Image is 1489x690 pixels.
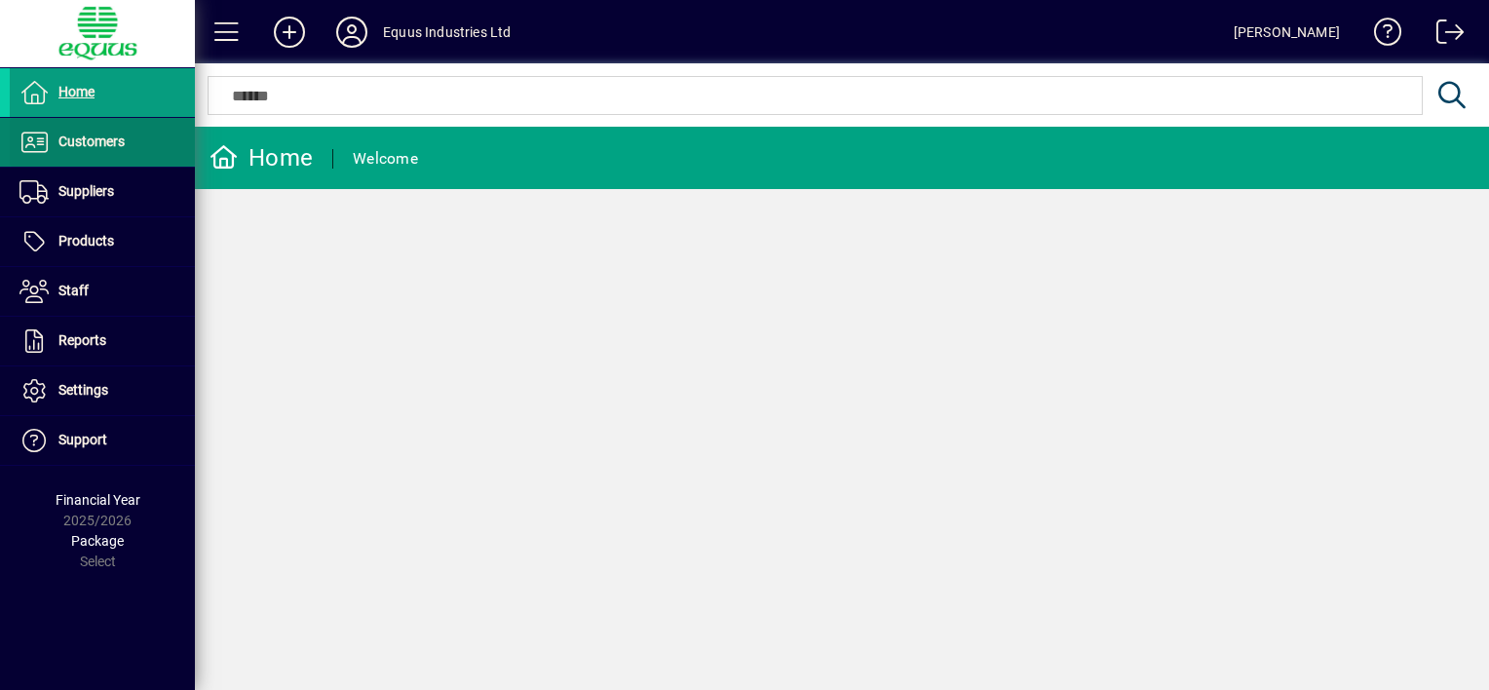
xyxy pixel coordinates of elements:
[58,134,125,149] span: Customers
[56,492,140,508] span: Financial Year
[71,533,124,549] span: Package
[258,15,321,50] button: Add
[353,143,418,174] div: Welcome
[383,17,512,48] div: Equus Industries Ltd
[58,183,114,199] span: Suppliers
[10,317,195,365] a: Reports
[10,168,195,216] a: Suppliers
[1234,17,1340,48] div: [PERSON_NAME]
[10,217,195,266] a: Products
[58,233,114,249] span: Products
[10,118,195,167] a: Customers
[58,332,106,348] span: Reports
[1422,4,1465,67] a: Logout
[10,366,195,415] a: Settings
[10,416,195,465] a: Support
[58,84,95,99] span: Home
[321,15,383,50] button: Profile
[1359,4,1402,67] a: Knowledge Base
[210,142,313,173] div: Home
[58,382,108,398] span: Settings
[10,267,195,316] a: Staff
[58,283,89,298] span: Staff
[58,432,107,447] span: Support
